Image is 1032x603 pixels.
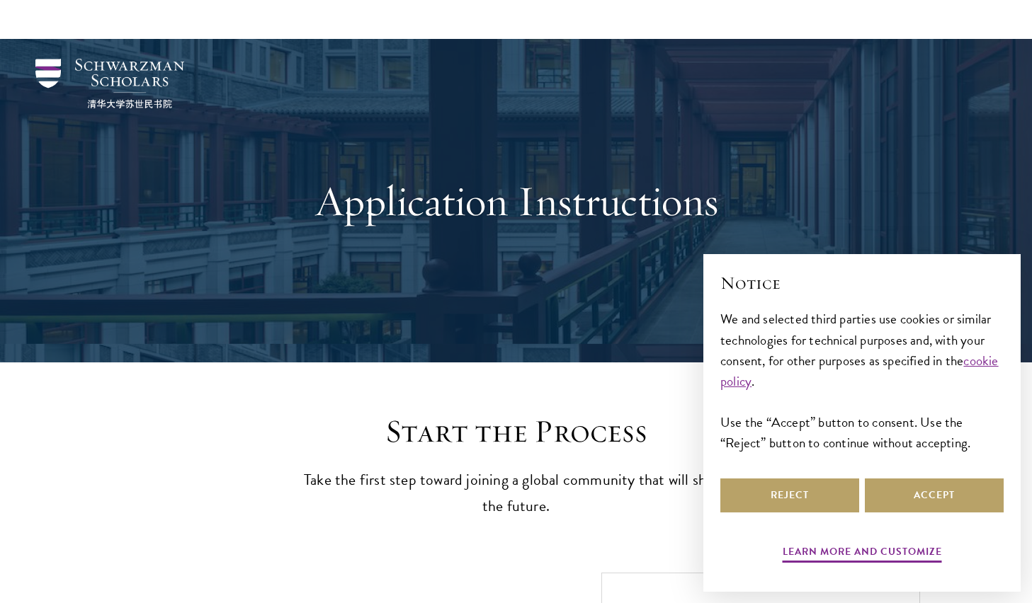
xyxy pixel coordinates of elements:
h1: Application Instructions [272,176,761,226]
button: Learn more and customize [783,543,942,565]
h2: Notice [720,271,1004,295]
button: Accept [865,478,1004,512]
div: We and selected third parties use cookies or similar technologies for technical purposes and, wit... [720,309,1004,452]
img: Schwarzman Scholars [35,59,184,108]
p: Take the first step toward joining a global community that will shape the future. [297,467,736,519]
a: cookie policy [720,350,999,391]
h2: Start the Process [297,412,736,452]
button: Reject [720,478,859,512]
